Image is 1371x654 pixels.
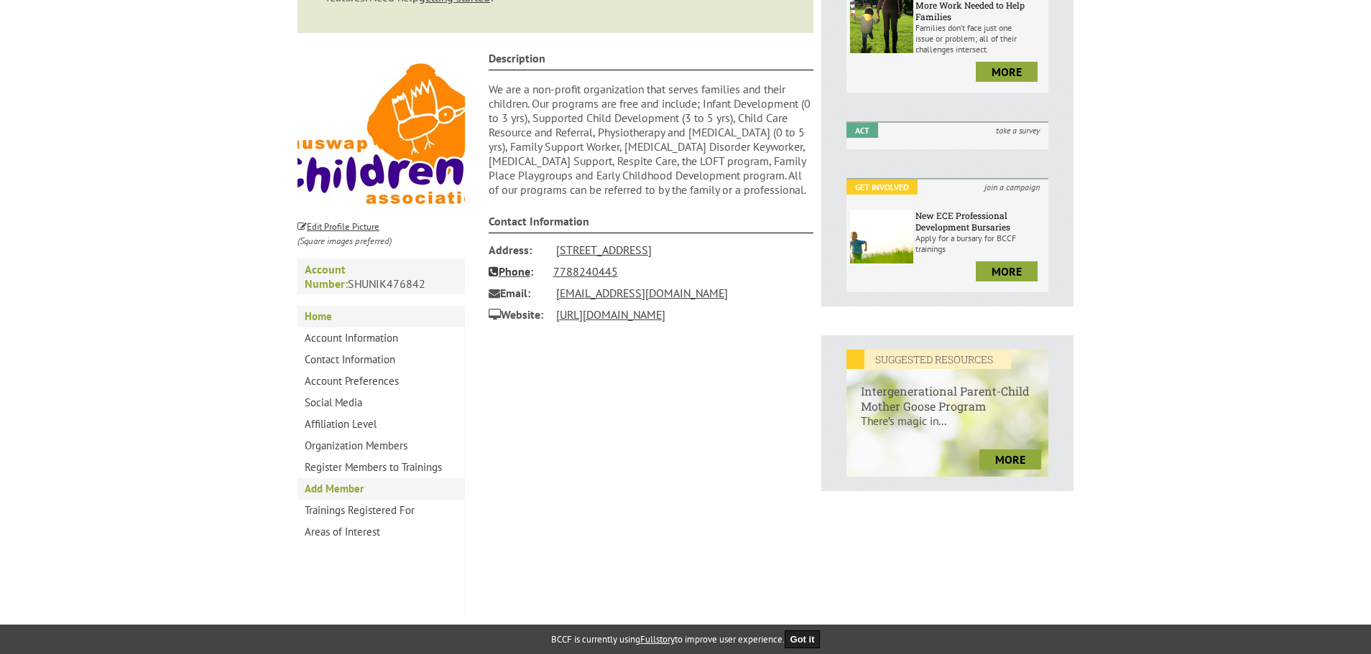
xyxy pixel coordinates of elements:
button: Got it [785,630,821,648]
a: more [976,261,1038,281]
em: Get Involved [846,179,918,195]
p: Apply for a bursary for BCCF trainings [915,233,1045,254]
p: There’s magic in... [846,414,1048,442]
a: Social Media [297,392,464,414]
a: more [976,62,1038,82]
h6: Intergenerational Parent-Child Mother Goose Program [846,369,1048,414]
a: [EMAIL_ADDRESS][DOMAIN_NAME] [556,286,728,300]
span: Email [489,282,546,304]
a: Phone [489,264,530,279]
span: Website [489,304,546,325]
a: Fullstory [640,633,675,645]
a: [STREET_ADDRESS] [556,243,652,257]
em: SUGGESTED RESOURCES [846,350,1011,369]
a: Add Member [297,478,464,500]
small: Edit Profile Picture [297,220,379,233]
i: take a survey [987,123,1048,138]
i: (Square images preferred) [297,235,392,247]
span: Address [489,239,546,261]
strong: Account Number: [305,262,348,291]
a: more [979,449,1041,470]
i: join a campaign [976,179,1048,195]
a: Contact Information [297,349,464,370]
p: We are a non-profit organization that serves families and their children. Our programs are free a... [489,82,814,197]
em: Act [846,123,878,138]
a: Trainings Registered For [297,500,464,521]
a: Register Members to Trainings [297,457,464,478]
p: SHUNIK476842 [297,258,465,294]
a: Affiliation Level [297,414,464,435]
h4: Description [489,51,814,70]
a: Account Preferences [297,370,464,392]
a: Organization Members [297,435,464,457]
a: Account Information [297,327,464,349]
a: [URL][DOMAIN_NAME] [556,307,665,322]
a: Areas of Interest [297,521,464,543]
a: Edit Profile Picture [297,218,379,233]
a: 7788240445 [553,264,618,279]
img: 5eb1d1aa14ade482dce85381d50b14b9.jpg [297,51,465,218]
a: Home [297,306,464,327]
h6: New ECE Professional Development Bursaries [915,210,1045,233]
h4: Contact Information [489,214,814,233]
p: Families don’t face just one issue or problem; all of their challenges intersect. [915,22,1045,55]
